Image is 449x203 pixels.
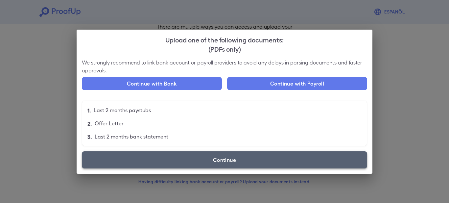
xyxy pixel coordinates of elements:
[77,30,372,59] h2: Upload one of the following documents:
[227,77,367,90] button: Continue with Payroll
[87,133,92,140] p: 3.
[87,106,91,114] p: 1.
[82,59,367,74] p: We strongly recommend to link bank account or payroll providers to avoid any delays in parsing do...
[95,133,168,140] p: Last 2 months bank statement
[82,44,367,53] div: (PDFs only)
[82,77,222,90] button: Continue with Bank
[82,151,367,168] label: Continue
[87,119,92,127] p: 2.
[94,106,151,114] p: Last 2 months paystubs
[95,119,124,127] p: Offer Letter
